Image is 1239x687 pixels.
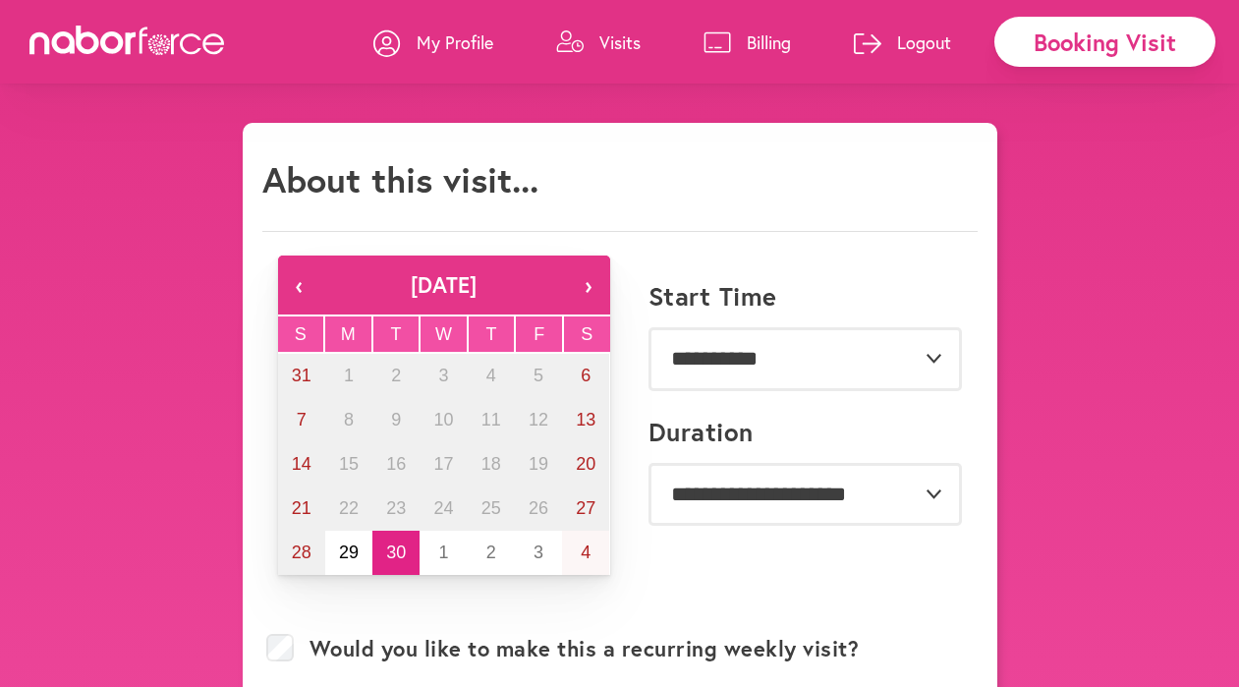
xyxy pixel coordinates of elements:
button: August 31, 2025 [278,354,325,398]
abbr: Monday [341,324,356,344]
abbr: September 20, 2025 [576,454,595,474]
button: September 8, 2025 [325,398,372,442]
label: Would you like to make this a recurring weekly visit? [310,636,860,661]
abbr: September 13, 2025 [576,410,595,429]
a: Logout [854,13,951,72]
abbr: Friday [534,324,544,344]
p: My Profile [417,30,493,54]
p: Logout [897,30,951,54]
p: Visits [599,30,641,54]
abbr: September 11, 2025 [481,410,501,429]
abbr: September 7, 2025 [297,410,307,429]
button: September 29, 2025 [325,531,372,575]
button: September 24, 2025 [420,487,467,531]
button: September 3, 2025 [420,354,467,398]
button: [DATE] [321,256,567,315]
button: September 12, 2025 [515,398,562,442]
abbr: September 2, 2025 [391,366,401,385]
abbr: September 14, 2025 [292,454,311,474]
h1: About this visit... [262,158,538,200]
abbr: September 3, 2025 [438,366,448,385]
button: October 3, 2025 [515,531,562,575]
button: September 6, 2025 [562,354,609,398]
abbr: September 18, 2025 [481,454,501,474]
label: Duration [648,417,754,447]
abbr: September 9, 2025 [391,410,401,429]
abbr: October 1, 2025 [438,543,448,562]
button: September 5, 2025 [515,354,562,398]
abbr: September 23, 2025 [386,498,406,518]
button: September 11, 2025 [468,398,515,442]
button: September 26, 2025 [515,487,562,531]
button: September 7, 2025 [278,398,325,442]
abbr: September 27, 2025 [576,498,595,518]
button: September 20, 2025 [562,442,609,487]
abbr: September 4, 2025 [486,366,496,385]
button: September 23, 2025 [372,487,420,531]
abbr: Wednesday [435,324,452,344]
abbr: Tuesday [390,324,401,344]
button: September 22, 2025 [325,487,372,531]
button: October 2, 2025 [468,531,515,575]
abbr: September 29, 2025 [339,543,359,562]
a: Visits [556,13,641,72]
abbr: September 24, 2025 [433,498,453,518]
abbr: September 12, 2025 [529,410,548,429]
button: September 18, 2025 [468,442,515,487]
button: September 14, 2025 [278,442,325,487]
label: Start Time [648,281,777,312]
button: September 2, 2025 [372,354,420,398]
button: September 21, 2025 [278,487,325,531]
a: Billing [704,13,791,72]
button: September 13, 2025 [562,398,609,442]
abbr: September 22, 2025 [339,498,359,518]
abbr: October 3, 2025 [534,543,543,562]
button: September 15, 2025 [325,442,372,487]
abbr: Saturday [581,324,592,344]
button: September 19, 2025 [515,442,562,487]
button: September 9, 2025 [372,398,420,442]
button: September 28, 2025 [278,531,325,575]
abbr: Sunday [295,324,307,344]
abbr: September 15, 2025 [339,454,359,474]
abbr: September 6, 2025 [581,366,591,385]
abbr: September 30, 2025 [386,543,406,562]
button: September 17, 2025 [420,442,467,487]
abbr: October 2, 2025 [486,543,496,562]
abbr: September 5, 2025 [534,366,543,385]
abbr: October 4, 2025 [581,543,591,562]
abbr: September 1, 2025 [344,366,354,385]
abbr: September 25, 2025 [481,498,501,518]
button: September 27, 2025 [562,487,609,531]
abbr: September 10, 2025 [433,410,453,429]
abbr: September 8, 2025 [344,410,354,429]
button: September 4, 2025 [468,354,515,398]
button: ‹ [278,256,321,315]
button: September 10, 2025 [420,398,467,442]
a: My Profile [373,13,493,72]
button: October 1, 2025 [420,531,467,575]
button: September 16, 2025 [372,442,420,487]
div: Booking Visit [994,17,1215,67]
abbr: September 21, 2025 [292,498,311,518]
abbr: September 16, 2025 [386,454,406,474]
abbr: September 19, 2025 [529,454,548,474]
abbr: September 28, 2025 [292,543,311,562]
abbr: August 31, 2025 [292,366,311,385]
button: September 30, 2025 [372,531,420,575]
abbr: September 17, 2025 [433,454,453,474]
button: September 1, 2025 [325,354,372,398]
button: October 4, 2025 [562,531,609,575]
button: › [567,256,610,315]
abbr: Thursday [486,324,497,344]
button: September 25, 2025 [468,487,515,531]
abbr: September 26, 2025 [529,498,548,518]
p: Billing [747,30,791,54]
